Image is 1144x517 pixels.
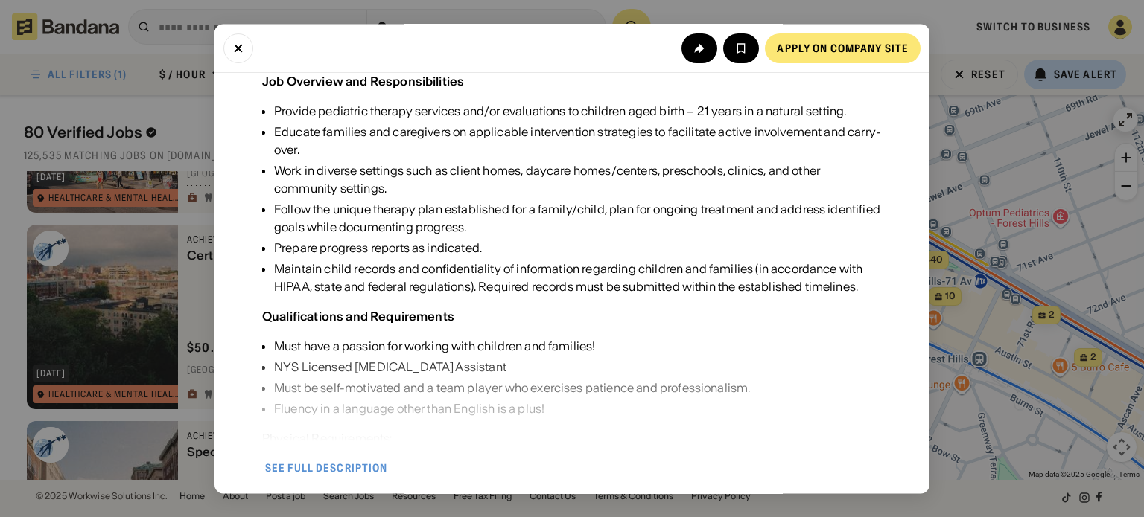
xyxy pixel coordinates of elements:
div: Must have a passion for working with children and families! [274,338,750,356]
div: See full description [265,463,387,474]
div: Qualifications and Requirements [262,309,454,324]
div: Educate families and caregivers on applicable intervention strategies to facilitate active involv... [274,123,882,159]
div: Job Overview and Responsibilities [262,74,464,89]
div: Apply on company site [777,42,909,53]
div: Must be self-motivated and a team player who exercises patience and professionalism. [274,379,750,397]
div: Prepare progress reports as indicated. [274,240,882,257]
div: Work in diverse settings such as client homes, daycare homes/centers, preschools, clinics, and ot... [274,162,882,198]
div: NYS Licensed [MEDICAL_DATA] Assistant [274,359,750,376]
button: Close [223,33,253,62]
div: Follow the unique therapy plan established for a family/child, plan for ongoing treatment and add... [274,201,882,237]
div: Fluency in a language other than English is a plus! [274,400,750,418]
div: Provide pediatric therapy services and/or evaluations to children aged birth – 21 years in a natu... [274,103,882,121]
div: Maintain child records and confidentiality of information regarding children and families (in acc... [274,260,882,296]
div: Physical Requirements: [262,430,393,448]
